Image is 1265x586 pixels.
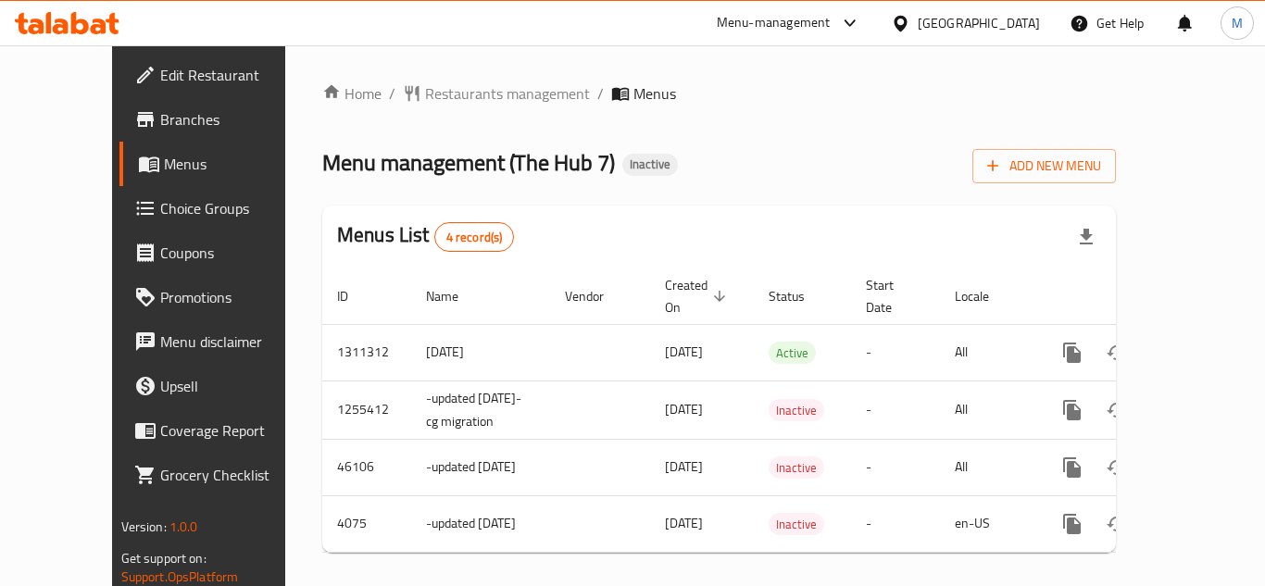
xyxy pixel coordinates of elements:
a: Coupons [119,231,323,275]
td: All [940,439,1035,495]
div: Menu-management [717,12,831,34]
span: Add New Menu [987,155,1101,178]
span: Branches [160,108,308,131]
span: [DATE] [665,455,703,479]
a: Menus [119,142,323,186]
span: [DATE] [665,397,703,421]
td: -updated [DATE] [411,495,550,552]
button: more [1050,330,1095,375]
td: 1311312 [322,324,411,380]
div: Total records count [434,222,515,252]
td: en-US [940,495,1035,552]
div: Inactive [769,456,824,479]
td: All [940,324,1035,380]
th: Actions [1035,268,1243,325]
td: All [940,380,1035,439]
span: Choice Groups [160,197,308,219]
span: Locale [955,285,1013,307]
a: Promotions [119,275,323,319]
span: Edit Restaurant [160,64,308,86]
button: Change Status [1095,445,1139,490]
a: Branches [119,97,323,142]
td: - [851,495,940,552]
button: more [1050,445,1095,490]
li: / [389,82,395,105]
div: Inactive [769,513,824,535]
td: 46106 [322,439,411,495]
a: Coverage Report [119,408,323,453]
button: Change Status [1095,330,1139,375]
a: Choice Groups [119,186,323,231]
td: -updated [DATE]-cg migration [411,380,550,439]
span: Vendor [565,285,628,307]
span: 4 record(s) [435,229,514,246]
span: Menus [633,82,676,105]
a: Upsell [119,364,323,408]
button: Add New Menu [972,149,1116,183]
div: Export file [1064,215,1108,259]
table: enhanced table [322,268,1243,553]
td: [DATE] [411,324,550,380]
td: - [851,324,940,380]
span: Coupons [160,242,308,264]
span: Name [426,285,482,307]
span: Created On [665,274,732,318]
nav: breadcrumb [322,82,1116,105]
button: Change Status [1095,388,1139,432]
td: 1255412 [322,380,411,439]
span: Inactive [622,156,678,172]
span: [DATE] [665,511,703,535]
span: Inactive [769,514,824,535]
button: more [1050,502,1095,546]
span: Grocery Checklist [160,464,308,486]
span: Get support on: [121,546,207,570]
span: Menu management ( The Hub 7 ) [322,142,615,183]
a: Restaurants management [403,82,590,105]
div: Inactive [769,399,824,421]
span: Version: [121,515,167,539]
td: 4075 [322,495,411,552]
span: Upsell [160,375,308,397]
a: Edit Restaurant [119,53,323,97]
span: Active [769,343,816,364]
li: / [597,82,604,105]
button: Change Status [1095,502,1139,546]
span: Status [769,285,829,307]
span: 1.0.0 [169,515,198,539]
span: Menu disclaimer [160,330,308,353]
span: Restaurants management [425,82,590,105]
span: ID [337,285,372,307]
div: [GEOGRAPHIC_DATA] [918,13,1040,33]
h2: Menus List [337,221,514,252]
a: Menu disclaimer [119,319,323,364]
a: Grocery Checklist [119,453,323,497]
span: Start Date [866,274,918,318]
div: Active [769,342,816,364]
td: - [851,439,940,495]
td: -updated [DATE] [411,439,550,495]
a: Home [322,82,382,105]
span: [DATE] [665,340,703,364]
button: more [1050,388,1095,432]
span: Promotions [160,286,308,308]
span: Inactive [769,400,824,421]
span: M [1232,13,1243,33]
span: Inactive [769,457,824,479]
div: Inactive [622,154,678,176]
td: - [851,380,940,439]
span: Coverage Report [160,419,308,442]
span: Menus [164,153,308,175]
